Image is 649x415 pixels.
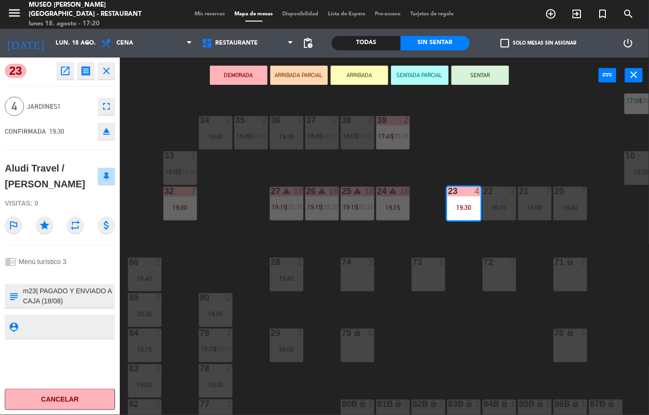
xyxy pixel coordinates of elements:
i: lock [566,329,574,337]
div: 83B [448,400,449,408]
div: 19:45 [199,133,232,140]
div: 32 [164,187,165,196]
div: 21 [519,187,520,196]
i: close [628,69,640,81]
div: 20:15 [483,204,516,211]
i: lock [394,400,402,408]
i: attach_money [98,217,115,234]
span: Mapa de mesas [230,12,278,17]
div: 2 [191,151,197,160]
div: 18 [294,187,303,196]
div: 2 [156,364,162,373]
button: SENTADA PARCIAL [391,66,449,85]
div: 1 [404,400,410,408]
span: | [215,345,217,353]
i: outlined_flag [5,217,22,234]
div: 33 [164,151,165,160]
span: CONFIRMADA [5,127,46,135]
div: 7 [191,187,197,196]
span: 20:00 [359,132,373,140]
span: Pre-acceso [371,12,406,17]
div: 7 [546,187,552,196]
div: 6 [581,329,587,337]
i: fullscreen [101,101,112,112]
div: 18:45 [128,275,162,282]
span: Lista de Espera [324,12,371,17]
i: repeat [67,217,84,234]
i: person_pin [8,322,19,332]
button: DEMORADA [210,66,267,85]
span: | [392,132,394,140]
i: lock [500,400,509,408]
div: 18 [329,187,339,196]
i: open_in_new [59,65,71,77]
span: | [286,203,288,211]
div: 2 [227,364,232,373]
span: 19:15 [307,203,322,211]
div: 20:00 [270,346,303,353]
div: 1 [369,400,374,408]
i: search [623,8,635,20]
div: lunes 18. agosto - 17:20 [29,19,155,29]
button: eject [98,123,115,140]
i: star [36,217,53,234]
div: 1 [546,400,552,408]
button: receipt [77,62,94,80]
div: 1 [581,400,587,408]
i: warning [389,187,397,195]
div: 19:00 [554,204,587,211]
i: turned_in_not [597,8,609,20]
button: power_input [599,68,616,82]
button: close [625,68,643,82]
div: 2 [440,258,445,266]
div: 1 [440,400,445,408]
i: lock [571,400,579,408]
div: 19:00 [518,204,552,211]
div: 2 [227,293,232,302]
i: warning [353,187,361,195]
i: power_settings_new [623,37,634,49]
i: receipt [80,65,92,77]
i: power_input [602,69,614,81]
div: 19:00 [199,311,232,317]
span: | [640,97,642,104]
span: Cena [116,40,133,46]
i: warning [282,187,290,195]
i: lock [359,400,367,408]
div: 19:45 [270,275,303,282]
span: 20:30 [323,203,338,211]
span: Tarjetas de regalo [406,12,459,17]
div: 18 [400,187,410,196]
span: Restaurante [215,40,258,46]
span: 20:15 [217,345,232,353]
div: 2 [156,400,162,408]
i: menu [7,6,22,20]
div: 2 [369,116,374,125]
div: 35 [235,116,236,125]
button: Cancelar [5,389,115,410]
div: Todas [332,36,401,50]
button: close [98,62,115,80]
div: 37 [306,116,307,125]
i: warning [318,187,326,195]
span: 18:00 [343,132,358,140]
span: 19:30 [49,127,64,135]
span: | [321,132,323,140]
div: 85B [519,400,520,408]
